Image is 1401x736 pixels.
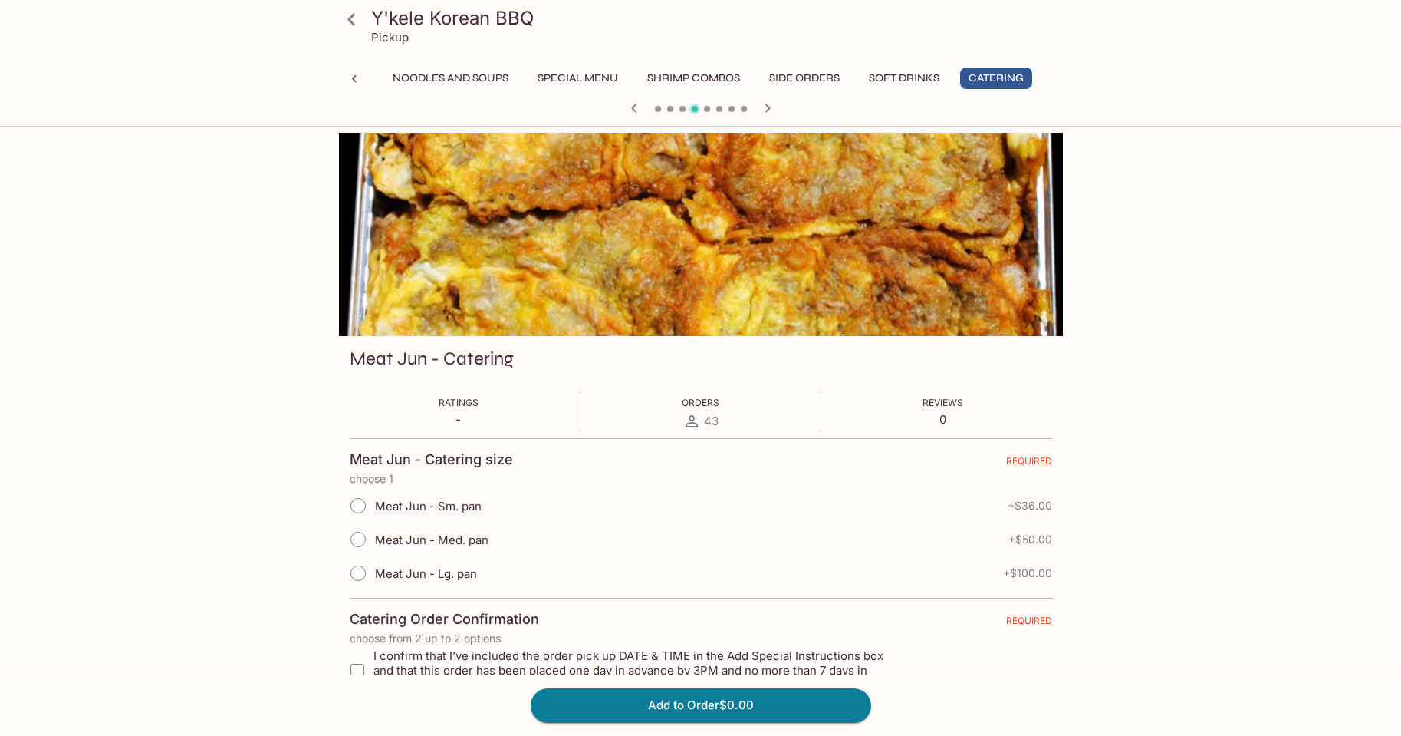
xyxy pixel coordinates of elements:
span: REQUIRED [1006,615,1052,632]
button: Side Orders [761,68,848,89]
span: Meat Jun - Sm. pan [375,499,482,513]
span: + $100.00 [1003,567,1052,579]
button: Shrimp Combos [639,68,748,89]
span: 43 [704,414,719,428]
span: Meat Jun - Lg. pan [375,566,477,581]
div: Meat Jun - Catering [339,133,1063,336]
span: + $50.00 [1008,533,1052,546]
span: Reviews [922,397,963,408]
h3: Meat Jun - Catering [350,347,514,371]
h3: Y'kele Korean BBQ [371,6,1057,30]
span: Meat Jun - Med. pan [375,533,488,547]
p: 0 [922,412,963,427]
button: Soft Drinks [860,68,948,89]
span: I confirm that I’ve included the order pick up DATE & TIME in the Add Special Instructions box an... [373,649,905,692]
span: Orders [682,397,719,408]
button: Catering [960,68,1032,89]
p: choose 1 [350,473,1052,485]
span: REQUIRED [1006,455,1052,473]
p: Pickup [371,30,409,45]
button: Special Menu [529,68,627,89]
p: choose from 2 up to 2 options [350,632,1052,645]
h4: Catering Order Confirmation [350,611,539,628]
button: Noodles and Soups [384,68,517,89]
h4: Meat Jun - Catering size [350,451,513,468]
span: + $36.00 [1008,500,1052,512]
button: Add to Order$0.00 [531,688,871,722]
p: - [439,412,479,427]
span: Ratings [439,397,479,408]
